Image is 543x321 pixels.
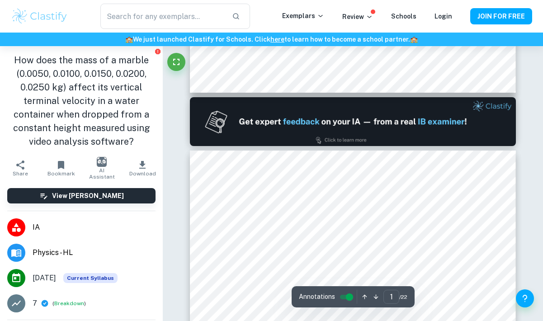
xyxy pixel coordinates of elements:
[125,36,133,43] span: 🏫
[190,97,516,146] img: Ad
[63,273,118,283] span: Current Syllabus
[11,7,68,25] img: Clastify logo
[410,36,418,43] span: 🏫
[97,157,107,167] img: AI Assistant
[33,298,37,309] p: 7
[33,222,156,233] span: IA
[87,167,117,180] span: AI Assistant
[41,156,81,181] button: Bookmark
[122,156,163,181] button: Download
[33,247,156,258] span: Physics - HL
[470,8,532,24] button: JOIN FOR FREE
[299,292,335,302] span: Annotations
[342,12,373,22] p: Review
[516,289,534,307] button: Help and Feedback
[7,53,156,148] h1: How does the mass of a marble (0.0050, 0.0100, 0.0150, 0.0200, 0.0250 kg) affect its vertical ter...
[154,48,161,55] button: Report issue
[129,170,156,177] span: Download
[33,273,56,283] span: [DATE]
[282,11,324,21] p: Exemplars
[13,170,28,177] span: Share
[2,34,541,44] h6: We just launched Clastify for Schools. Click to learn how to become a school partner.
[399,293,407,301] span: / 22
[100,4,225,29] input: Search for any exemplars...
[54,299,84,307] button: Breakdown
[81,156,122,181] button: AI Assistant
[167,53,185,71] button: Fullscreen
[270,36,284,43] a: here
[63,273,118,283] div: This exemplar is based on the current syllabus. Feel free to refer to it for inspiration/ideas wh...
[47,170,75,177] span: Bookmark
[434,13,452,20] a: Login
[391,13,416,20] a: Schools
[7,188,156,203] button: View [PERSON_NAME]
[52,191,124,201] h6: View [PERSON_NAME]
[52,299,86,308] span: ( )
